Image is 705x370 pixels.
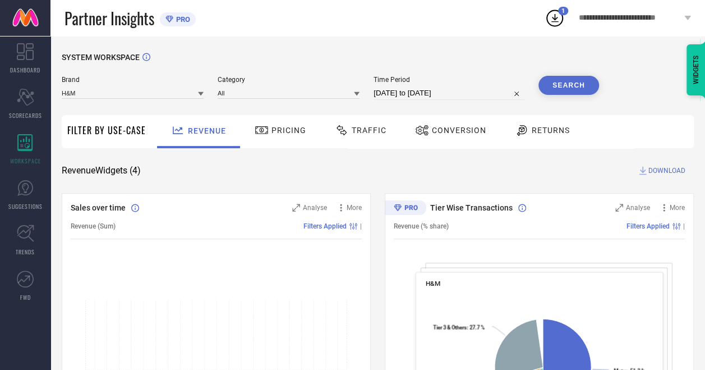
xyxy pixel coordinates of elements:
[10,66,40,74] span: DASHBOARD
[303,204,327,212] span: Analyse
[9,111,42,120] span: SCORECARDS
[561,7,565,15] span: 1
[188,126,226,135] span: Revenue
[64,7,154,30] span: Partner Insights
[292,204,300,212] svg: Zoom
[426,280,440,287] span: H&M
[615,204,623,212] svg: Zoom
[62,53,140,62] span: SYSTEM WORKSPACE
[67,124,146,137] span: Filter By Use-Case
[626,222,670,230] span: Filters Applied
[385,200,426,217] div: Premium
[71,203,126,212] span: Sales over time
[394,222,449,230] span: Revenue (% share)
[360,222,362,230] span: |
[303,222,347,230] span: Filters Applied
[430,203,513,212] span: Tier Wise Transactions
[670,204,685,212] span: More
[538,76,599,95] button: Search
[532,126,570,135] span: Returns
[648,165,685,176] span: DOWNLOAD
[374,86,524,100] input: Select time period
[10,157,41,165] span: WORKSPACE
[347,204,362,212] span: More
[626,204,650,212] span: Analyse
[433,325,485,331] text: : 27.7 %
[62,165,141,176] span: Revenue Widgets ( 4 )
[352,126,386,135] span: Traffic
[683,222,685,230] span: |
[16,248,35,256] span: TRENDS
[218,76,360,84] span: Category
[71,222,116,230] span: Revenue (Sum)
[271,126,306,135] span: Pricing
[374,76,524,84] span: Time Period
[433,325,467,331] tspan: Tier 3 & Others
[20,293,31,302] span: FWD
[62,76,204,84] span: Brand
[545,8,565,28] div: Open download list
[432,126,486,135] span: Conversion
[173,15,190,24] span: PRO
[8,202,43,211] span: SUGGESTIONS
